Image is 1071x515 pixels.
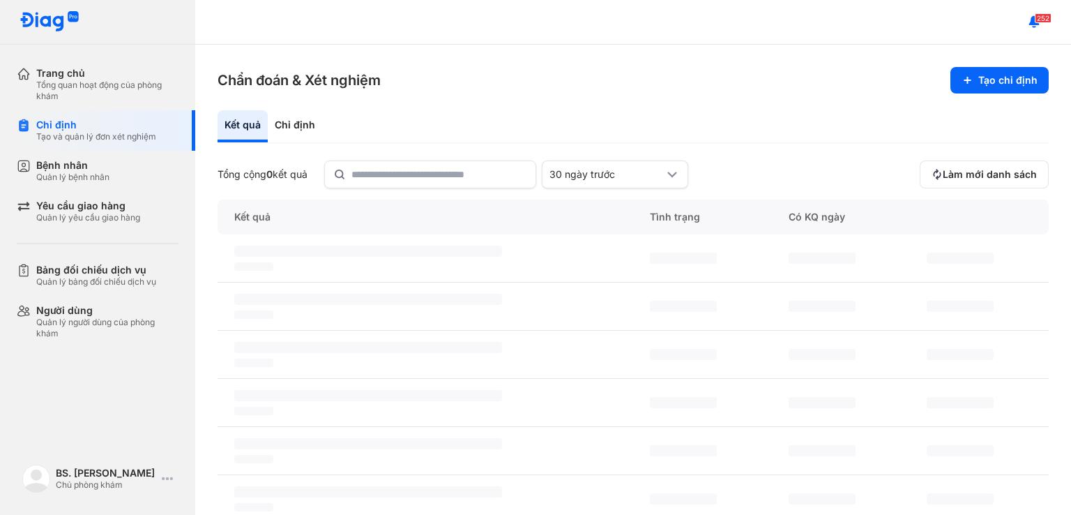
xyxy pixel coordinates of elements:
div: Có KQ ngày [772,200,911,234]
span: ‌ [234,486,502,498]
div: Kết quả [218,110,268,142]
div: Kết quả [218,200,633,234]
img: logo [20,11,79,33]
span: ‌ [789,253,856,264]
h3: Chẩn đoán & Xét nghiệm [218,70,381,90]
span: ‌ [927,349,994,360]
span: ‌ [789,445,856,456]
span: 252 [1035,13,1051,23]
div: Chỉ định [36,119,156,131]
button: Làm mới danh sách [920,161,1049,188]
span: ‌ [650,493,717,505]
span: ‌ [234,359,273,367]
span: ‌ [650,349,717,360]
span: ‌ [789,349,856,360]
span: ‌ [789,493,856,505]
span: ‌ [927,445,994,456]
span: ‌ [234,390,502,401]
span: ‌ [789,397,856,408]
div: Trang chủ [36,67,178,80]
div: Chủ phòng khám [56,479,156,491]
span: ‌ [789,301,856,312]
div: Tạo và quản lý đơn xét nghiệm [36,131,156,142]
span: ‌ [234,262,273,271]
div: Người dùng [36,304,178,317]
span: Làm mới danh sách [943,168,1037,181]
span: ‌ [650,301,717,312]
span: ‌ [234,455,273,463]
span: ‌ [650,253,717,264]
span: ‌ [650,445,717,456]
span: ‌ [927,301,994,312]
img: logo [22,465,50,493]
span: 0 [266,168,273,180]
div: Quản lý yêu cầu giao hàng [36,212,140,223]
div: Quản lý bảng đối chiếu dịch vụ [36,276,156,288]
div: Bệnh nhân [36,159,109,172]
div: Chỉ định [268,110,322,142]
span: ‌ [927,493,994,505]
span: ‌ [927,253,994,264]
span: ‌ [234,407,273,415]
span: ‌ [234,246,502,257]
span: ‌ [234,438,502,449]
span: ‌ [234,342,502,353]
div: Tổng quan hoạt động của phòng khám [36,80,178,102]
span: ‌ [650,397,717,408]
div: Quản lý bệnh nhân [36,172,109,183]
div: Yêu cầu giao hàng [36,200,140,212]
div: 30 ngày trước [549,168,664,181]
span: ‌ [234,294,502,305]
span: ‌ [234,503,273,512]
button: Tạo chỉ định [950,67,1049,94]
div: Tổng cộng kết quả [218,168,307,181]
span: ‌ [234,311,273,319]
div: Tình trạng [633,200,772,234]
span: ‌ [927,397,994,408]
div: Bảng đối chiếu dịch vụ [36,264,156,276]
div: Quản lý người dùng của phòng khám [36,317,178,339]
div: BS. [PERSON_NAME] [56,467,156,479]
